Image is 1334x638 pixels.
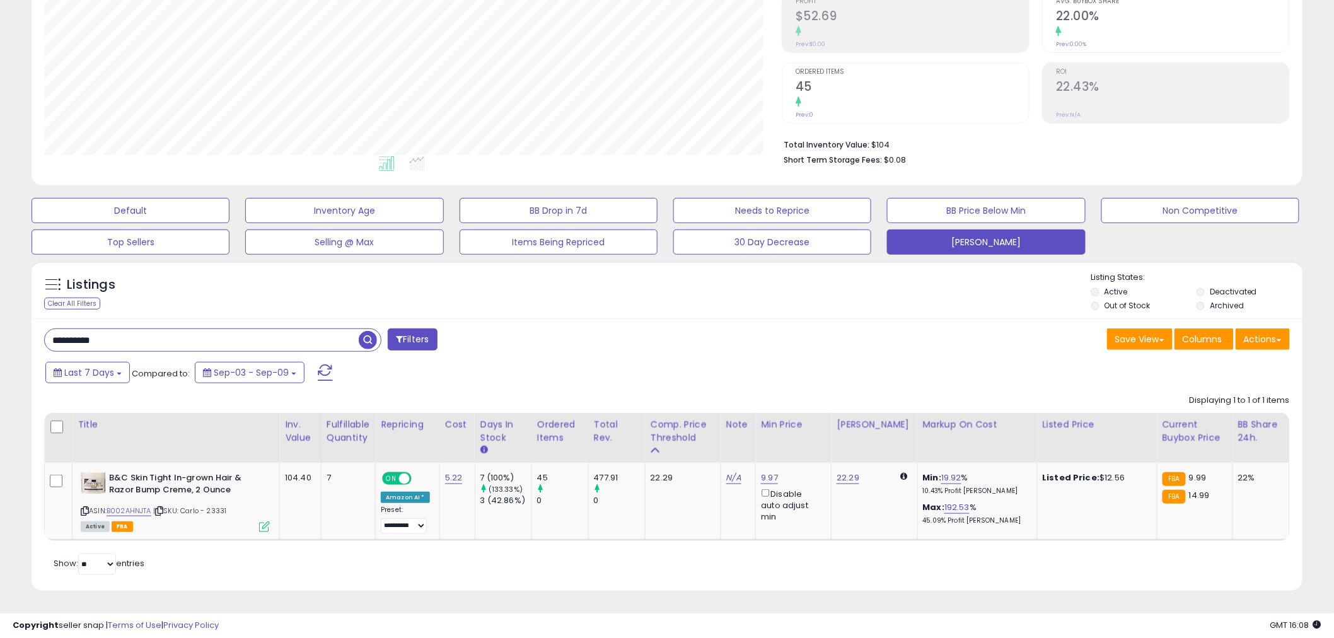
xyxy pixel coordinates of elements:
div: % [923,502,1028,525]
b: Max: [923,501,945,513]
div: Ordered Items [537,418,583,444]
a: 5.22 [445,472,463,484]
h2: 22.43% [1056,79,1289,96]
strong: Copyright [13,619,59,631]
a: N/A [726,472,741,484]
div: 7 (100%) [480,472,531,484]
div: 3 (42.86%) [480,495,531,506]
label: Out of Stock [1105,300,1151,311]
div: Days In Stock [480,418,526,444]
h2: $52.69 [796,9,1029,26]
div: seller snap | | [13,620,219,632]
small: (133.33%) [489,484,523,494]
div: Disable auto adjust min [761,487,821,523]
h2: 22.00% [1056,9,1289,26]
small: Prev: 0.00% [1056,40,1086,48]
button: Default [32,198,229,223]
a: 192.53 [944,501,970,514]
div: Current Buybox Price [1163,418,1227,444]
div: 104.40 [285,472,311,484]
span: 14.99 [1189,489,1210,501]
h2: 45 [796,79,1029,96]
button: Non Competitive [1101,198,1299,223]
span: Last 7 Days [64,366,114,379]
div: 477.91 [594,472,645,484]
div: Markup on Cost [923,418,1032,431]
span: $0.08 [884,154,906,166]
div: 45 [537,472,588,484]
small: FBA [1163,490,1186,504]
div: 7 [327,472,366,484]
button: Inventory Age [245,198,443,223]
div: $12.56 [1043,472,1147,484]
div: 22.29 [651,472,711,484]
div: Amazon AI * [381,492,430,503]
small: FBA [1163,472,1186,486]
a: 19.92 [941,472,961,484]
div: Fulfillable Quantity [327,418,370,444]
p: Listing States: [1091,272,1302,284]
label: Active [1105,286,1128,297]
p: 45.09% Profit [PERSON_NAME] [923,516,1028,525]
button: Needs to Reprice [673,198,871,223]
button: [PERSON_NAME] [887,229,1085,255]
small: Prev: N/A [1056,111,1081,119]
button: BB Price Below Min [887,198,1085,223]
div: Preset: [381,506,430,534]
div: ASIN: [81,472,270,531]
span: | SKU: Carlo - 23331 [153,506,226,516]
h5: Listings [67,276,115,294]
button: Filters [388,328,437,351]
div: Note [726,418,751,431]
th: The percentage added to the cost of goods (COGS) that forms the calculator for Min & Max prices. [917,413,1037,463]
div: Min Price [761,418,826,431]
small: Prev: $0.00 [796,40,825,48]
div: Listed Price [1043,418,1152,431]
div: Total Rev. [594,418,640,444]
button: Top Sellers [32,229,229,255]
span: OFF [410,473,430,484]
img: 41ODR1hrjvL._SL40_.jpg [81,472,106,496]
label: Deactivated [1210,286,1257,297]
b: Short Term Storage Fees: [784,154,882,165]
div: 22% [1238,472,1280,484]
a: 9.97 [761,472,778,484]
span: FBA [112,521,133,532]
div: Comp. Price Threshold [651,418,716,444]
a: Terms of Use [108,619,161,631]
span: Show: entries [54,557,144,569]
div: Clear All Filters [44,298,100,310]
span: Sep-03 - Sep-09 [214,366,289,379]
li: $104 [784,136,1280,151]
a: 22.29 [837,472,859,484]
span: Ordered Items [796,69,1029,76]
button: Actions [1236,328,1290,350]
span: Columns [1183,333,1222,345]
button: Selling @ Max [245,229,443,255]
b: Min: [923,472,942,484]
label: Archived [1210,300,1244,311]
button: Items Being Repriced [460,229,658,255]
span: ON [383,473,399,484]
div: Displaying 1 to 1 of 1 items [1190,395,1290,407]
div: Cost [445,418,470,431]
small: Prev: 0 [796,111,813,119]
a: Privacy Policy [163,619,219,631]
span: ROI [1056,69,1289,76]
span: 9.99 [1189,472,1207,484]
div: [PERSON_NAME] [837,418,912,431]
div: Repricing [381,418,434,431]
span: Compared to: [132,368,190,380]
span: All listings currently available for purchase on Amazon [81,521,110,532]
small: Days In Stock. [480,444,488,456]
button: Last 7 Days [45,362,130,383]
div: 0 [594,495,645,506]
button: 30 Day Decrease [673,229,871,255]
button: Columns [1174,328,1234,350]
div: Title [78,418,274,431]
div: % [923,472,1028,496]
button: BB Drop in 7d [460,198,658,223]
b: Total Inventory Value: [784,139,869,150]
b: B&C Skin Tight In-grown Hair & Razor Bump Creme, 2 Ounce [109,472,262,499]
button: Save View [1107,328,1173,350]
